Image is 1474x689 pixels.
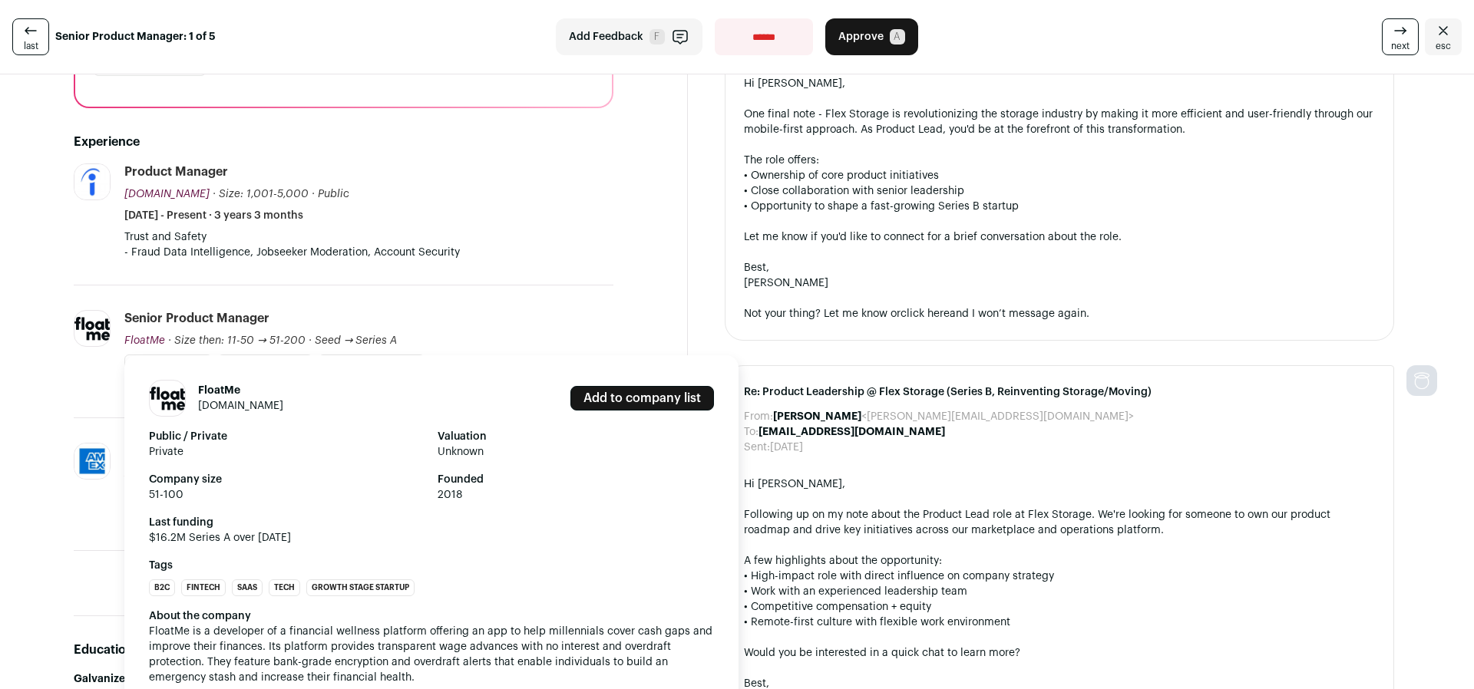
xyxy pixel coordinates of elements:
[124,335,165,346] span: FloatMe
[556,18,702,55] button: Add Feedback F
[770,440,803,455] dd: [DATE]
[758,427,945,437] b: [EMAIL_ADDRESS][DOMAIN_NAME]
[438,429,714,444] strong: Valuation
[149,444,425,460] span: Private
[24,40,38,52] span: last
[124,163,228,180] div: Product Manager
[744,76,1375,321] div: Hi [PERSON_NAME], One final note - Flex Storage is revolutionizing the storage industry by making...
[838,29,884,45] span: Approve
[744,440,770,455] dt: Sent:
[569,29,643,45] span: Add Feedback
[74,443,110,479] img: 25ab4de90acc333dfdac1e717df3581b62fe0e05ce4389033d1cd9d8bdb6aefc.jpg
[312,186,315,202] span: ·
[149,558,714,573] strong: Tags
[744,424,758,440] dt: To:
[890,29,905,45] span: A
[124,208,303,223] span: [DATE] - Present · 3 years 3 months
[318,189,349,199] span: Public
[149,579,175,596] li: B2C
[149,530,714,546] span: $16.2M Series A over [DATE]
[74,317,110,341] img: bc6cfa0bd8b26b8233c04a2b1bcd580f5ba347e1ea834f06470d586530965bb5.png
[315,335,398,346] span: Seed → Series A
[124,189,210,199] span: [DOMAIN_NAME]
[150,387,185,410] img: bc6cfa0bd8b26b8233c04a2b1bcd580f5ba347e1ea834f06470d586530965bb5.png
[74,674,144,684] strong: Galvanize Inc
[901,308,950,319] a: click here
[232,579,263,596] li: SaaS
[1391,40,1410,52] span: next
[168,335,306,346] span: · Size then: 11-50 → 51-200
[438,444,714,460] span: Unknown
[55,29,216,45] strong: Senior Product Manager: 1 of 5
[198,401,283,411] a: [DOMAIN_NAME]
[149,626,716,683] span: FloatMe is a developer of a financial wellness platform offering an app to help millennials cover...
[149,515,714,530] strong: Last funding
[744,384,1375,400] span: Re: Product Leadership @ Flex Storage (Series B, Reinventing Storage/Moving)
[773,409,1134,424] dd: <[PERSON_NAME][EMAIL_ADDRESS][DOMAIN_NAME]>
[149,608,714,624] div: About the company
[1406,365,1437,396] img: nopic.png
[570,386,714,410] a: Add to company list
[649,29,665,45] span: F
[1382,18,1419,55] a: next
[74,133,613,151] h2: Experience
[306,579,415,596] li: Growth Stage Startup
[74,164,110,199] img: 080d0b9062162cb6857317cdd39678c55101c47634348d838b00bf0ce4bee211.jpg
[181,579,226,596] li: Fintech
[438,487,714,503] span: 2018
[149,487,425,503] span: 51-100
[124,229,613,260] p: Trust and Safety - Fraud Data Intelligence, Jobseeker Moderation, Account Security
[773,411,861,422] b: [PERSON_NAME]
[1436,40,1451,52] span: esc
[74,641,613,659] h2: Education
[198,383,283,398] h1: FloatMe
[124,310,269,327] div: Senior Product Manager
[149,429,425,444] strong: Public / Private
[213,189,309,199] span: · Size: 1,001-5,000
[269,579,300,596] li: Tech
[12,18,49,55] a: last
[825,18,918,55] button: Approve A
[149,472,425,487] strong: Company size
[309,333,312,348] span: ·
[1425,18,1462,55] a: Close
[438,472,714,487] strong: Founded
[744,409,773,424] dt: From:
